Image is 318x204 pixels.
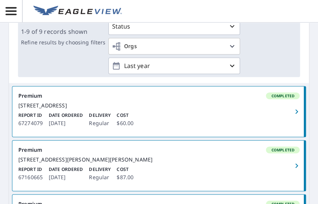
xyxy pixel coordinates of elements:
div: Premium [18,147,300,153]
p: Status [112,22,130,31]
p: Delivery [89,166,111,173]
p: Date Ordered [49,166,83,173]
p: Refine results by choosing filters [21,39,105,46]
div: Premium [18,92,300,99]
span: Completed [267,147,299,153]
div: [STREET_ADDRESS] [18,102,300,109]
p: Report ID [18,112,43,119]
p: Regular [89,173,111,182]
p: [DATE] [49,173,83,182]
p: Report ID [18,166,43,173]
p: 67274079 [18,119,43,128]
p: Delivery [89,112,111,119]
p: Regular [89,119,111,128]
p: $87.00 [117,173,133,182]
button: Last year [108,57,240,74]
span: Completed [267,93,299,98]
a: PremiumCompleted[STREET_ADDRESS]Report ID67274079Date Ordered[DATE]DeliveryRegularCost$60.00 [12,86,306,137]
a: PremiumCompleted[STREET_ADDRESS][PERSON_NAME][PERSON_NAME]Report ID67160665Date Ordered[DATE]Deli... [12,141,306,191]
p: $60.00 [117,119,133,128]
span: Orgs [112,42,137,51]
button: Orgs [108,38,240,54]
p: [DATE] [49,119,83,128]
div: [STREET_ADDRESS][PERSON_NAME][PERSON_NAME] [18,156,300,163]
p: Last year [121,59,228,73]
img: EV Logo [33,6,122,17]
p: 67160665 [18,173,43,182]
button: Status [108,18,240,35]
p: Cost [117,166,133,173]
a: EV Logo [29,1,126,21]
p: 1-9 of 9 records shown [21,27,105,36]
p: Cost [117,112,133,119]
p: Date Ordered [49,112,83,119]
